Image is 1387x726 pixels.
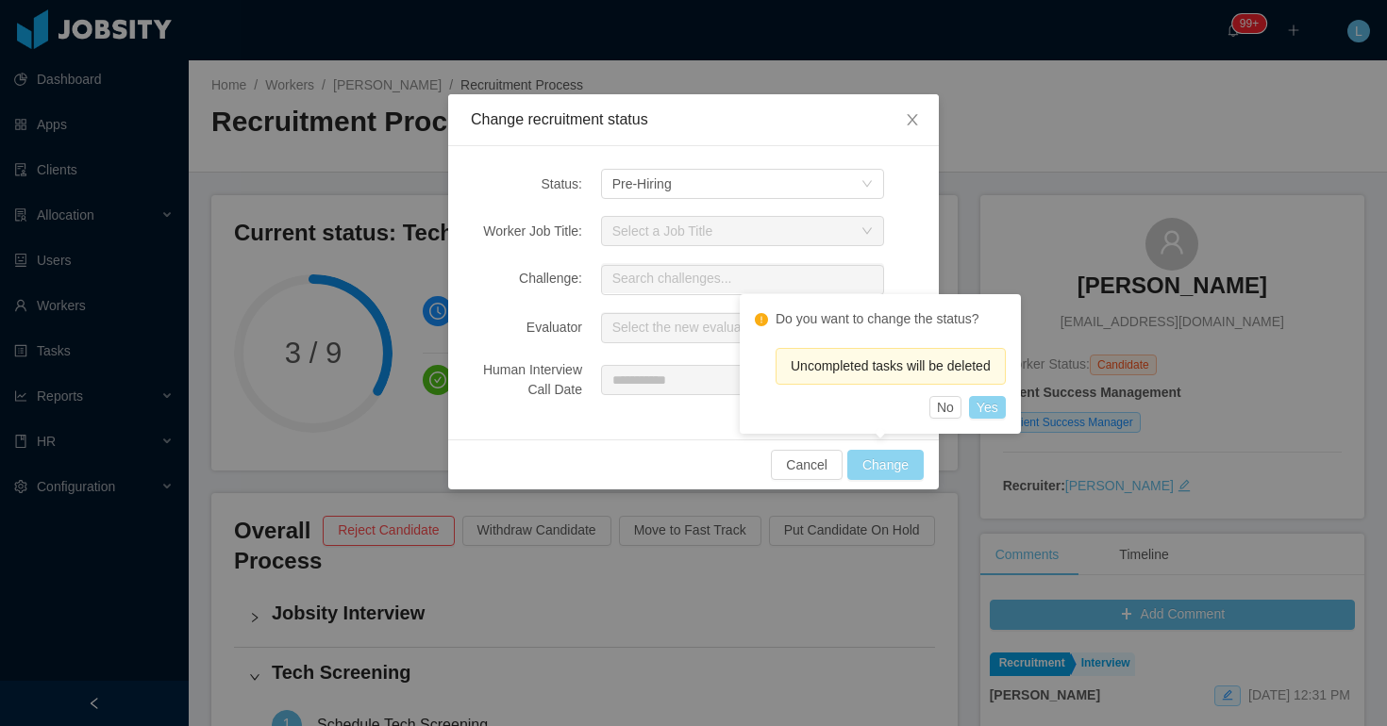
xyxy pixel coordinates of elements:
div: Evaluator [471,318,582,338]
div: Status: [471,174,582,194]
i: icon: exclamation-circle [755,313,768,326]
i: icon: down [861,225,873,239]
span: Uncompleted tasks will be deleted [791,358,991,373]
button: Change [847,450,924,480]
div: Change recruitment status [471,109,916,130]
div: Challenge: [471,269,582,289]
button: Close [886,94,939,147]
i: icon: close [905,112,920,127]
button: Cancel [771,450,843,480]
i: icon: down [861,178,873,191]
button: Yes [969,396,1006,419]
div: Human Interview Call Date [471,360,582,400]
div: Worker Job Title: [471,222,582,241]
div: Pre-Hiring [612,170,672,198]
button: No [929,396,961,419]
text: Do you want to change the status? [776,311,979,326]
div: Select a Job Title [612,222,852,240]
